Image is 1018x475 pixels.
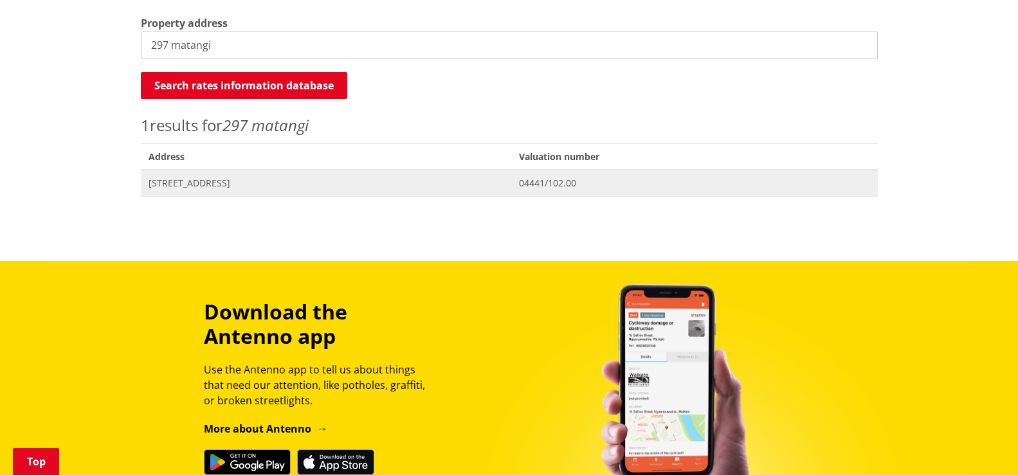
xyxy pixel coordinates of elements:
p: Use the Antenno app to tell us about things that need our attention, like potholes, graffiti, or ... [204,362,437,408]
em: 297 matangi [223,114,309,136]
img: Get it on Google Play [204,449,291,475]
input: e.g. Duke Street NGARUAWAHIA [141,31,878,59]
span: 04441/102.00 [519,177,869,190]
h3: Download the Antenno app [204,300,437,349]
label: Property address [141,15,228,31]
button: Search rates information database [141,72,347,99]
p: results for [141,114,878,137]
span: 1 [141,114,150,136]
span: [STREET_ADDRESS] [149,177,504,190]
a: More about Antenno [204,422,328,436]
span: Address [141,143,512,170]
a: [STREET_ADDRESS] 04441/102.00 [141,170,878,196]
a: Top [13,448,59,475]
iframe: Messenger Launcher [959,421,1005,467]
img: Download on the App Store [297,449,374,475]
span: Valuation number [511,143,877,170]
